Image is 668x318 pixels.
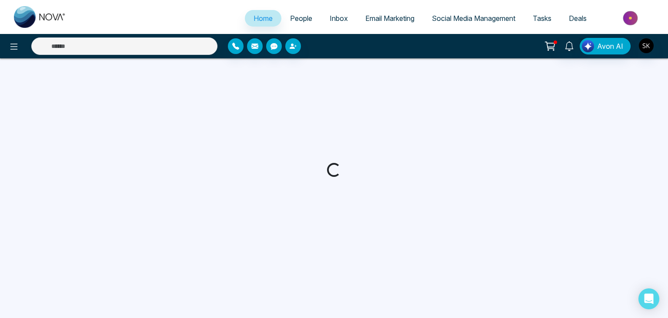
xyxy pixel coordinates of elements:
a: Home [245,10,281,27]
a: Deals [560,10,595,27]
span: Social Media Management [432,14,515,23]
a: Tasks [524,10,560,27]
a: People [281,10,321,27]
span: Tasks [533,14,551,23]
div: Open Intercom Messenger [638,288,659,309]
img: Lead Flow [582,40,594,52]
a: Inbox [321,10,357,27]
button: Avon AI [580,38,631,54]
img: Nova CRM Logo [14,6,66,28]
span: Inbox [330,14,348,23]
span: Home [254,14,273,23]
a: Email Marketing [357,10,423,27]
span: Deals [569,14,587,23]
a: Social Media Management [423,10,524,27]
span: Avon AI [597,41,623,51]
span: People [290,14,312,23]
img: Market-place.gif [600,8,663,28]
span: Email Marketing [365,14,414,23]
img: User Avatar [639,38,654,53]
